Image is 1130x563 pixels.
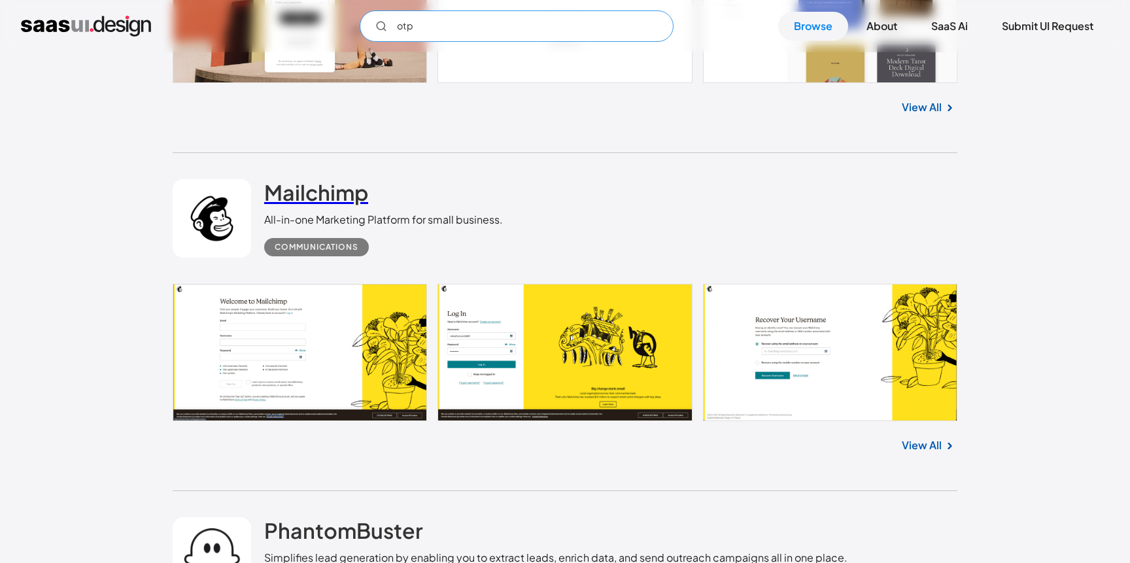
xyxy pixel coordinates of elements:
h2: Mailchimp [264,179,368,205]
a: home [21,16,151,37]
form: Email Form [360,10,674,42]
h2: PhantomBuster [264,517,423,543]
div: All-in-one Marketing Platform for small business. [264,212,503,228]
a: View All [902,437,942,453]
a: Browse [778,12,848,41]
a: About [851,12,913,41]
a: Submit UI Request [986,12,1109,41]
div: Communications [275,239,358,255]
a: SaaS Ai [916,12,984,41]
input: Search UI designs you're looking for... [360,10,674,42]
a: View All [902,99,942,115]
a: PhantomBuster [264,517,423,550]
a: Mailchimp [264,179,368,212]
